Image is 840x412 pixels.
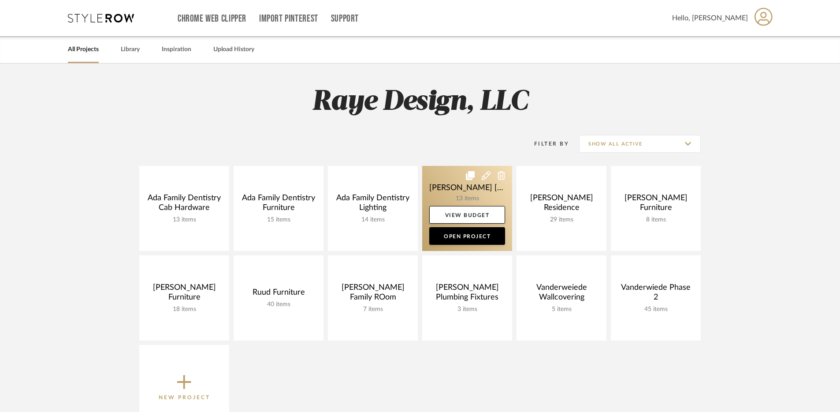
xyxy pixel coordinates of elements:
[241,288,316,301] div: Ruud Furniture
[524,306,599,313] div: 5 items
[429,206,505,224] a: View Budget
[618,193,694,216] div: [PERSON_NAME] Furniture
[524,283,599,306] div: Vanderweiede Wallcovering
[241,193,316,216] div: Ada Family Dentistry Furniture
[524,193,599,216] div: [PERSON_NAME] Residence
[159,393,210,402] p: New Project
[523,139,569,148] div: Filter By
[429,306,505,313] div: 3 items
[146,216,222,224] div: 13 items
[618,216,694,224] div: 8 items
[429,227,505,245] a: Open Project
[618,283,694,306] div: Vanderwiede Phase 2
[618,306,694,313] div: 45 items
[241,301,316,308] div: 40 items
[146,193,222,216] div: Ada Family Dentistry Cab Hardware
[335,283,411,306] div: [PERSON_NAME] Family ROom
[259,15,318,22] a: Import Pinterest
[162,44,191,56] a: Inspiration
[335,216,411,224] div: 14 items
[178,15,246,22] a: Chrome Web Clipper
[429,283,505,306] div: [PERSON_NAME] Plumbing Fixtures
[672,13,748,23] span: Hello, [PERSON_NAME]
[331,15,359,22] a: Support
[146,306,222,313] div: 18 items
[241,216,316,224] div: 15 items
[146,283,222,306] div: [PERSON_NAME] Furniture
[524,216,599,224] div: 29 items
[335,306,411,313] div: 7 items
[103,86,737,119] h2: Raye Design, LLC
[121,44,140,56] a: Library
[68,44,99,56] a: All Projects
[335,193,411,216] div: Ada Family Dentistry Lighting
[213,44,254,56] a: Upload History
